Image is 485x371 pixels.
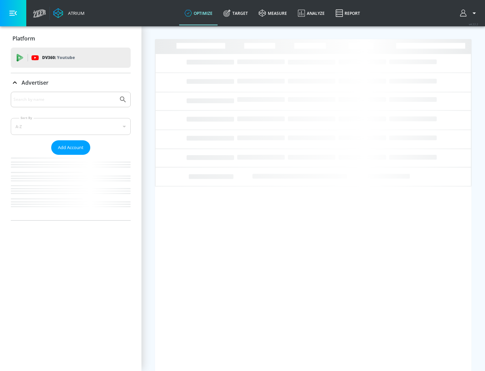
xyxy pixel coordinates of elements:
a: measure [253,1,292,25]
p: DV360: [42,54,75,61]
div: DV360: Youtube [11,48,131,68]
a: Analyze [292,1,330,25]
p: Advertiser [22,79,48,86]
p: Youtube [57,54,75,61]
label: Sort By [19,116,34,120]
span: Add Account [58,144,84,151]
a: Atrium [53,8,85,18]
a: Target [218,1,253,25]
p: Platform [12,35,35,42]
div: Atrium [65,10,85,16]
span: v 4.22.2 [469,22,478,26]
div: A-Z [11,118,131,135]
button: Add Account [51,140,90,155]
div: Advertiser [11,92,131,220]
input: Search by name [13,95,116,104]
a: optimize [179,1,218,25]
a: Report [330,1,365,25]
div: Advertiser [11,73,131,92]
nav: list of Advertiser [11,155,131,220]
div: Platform [11,29,131,48]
